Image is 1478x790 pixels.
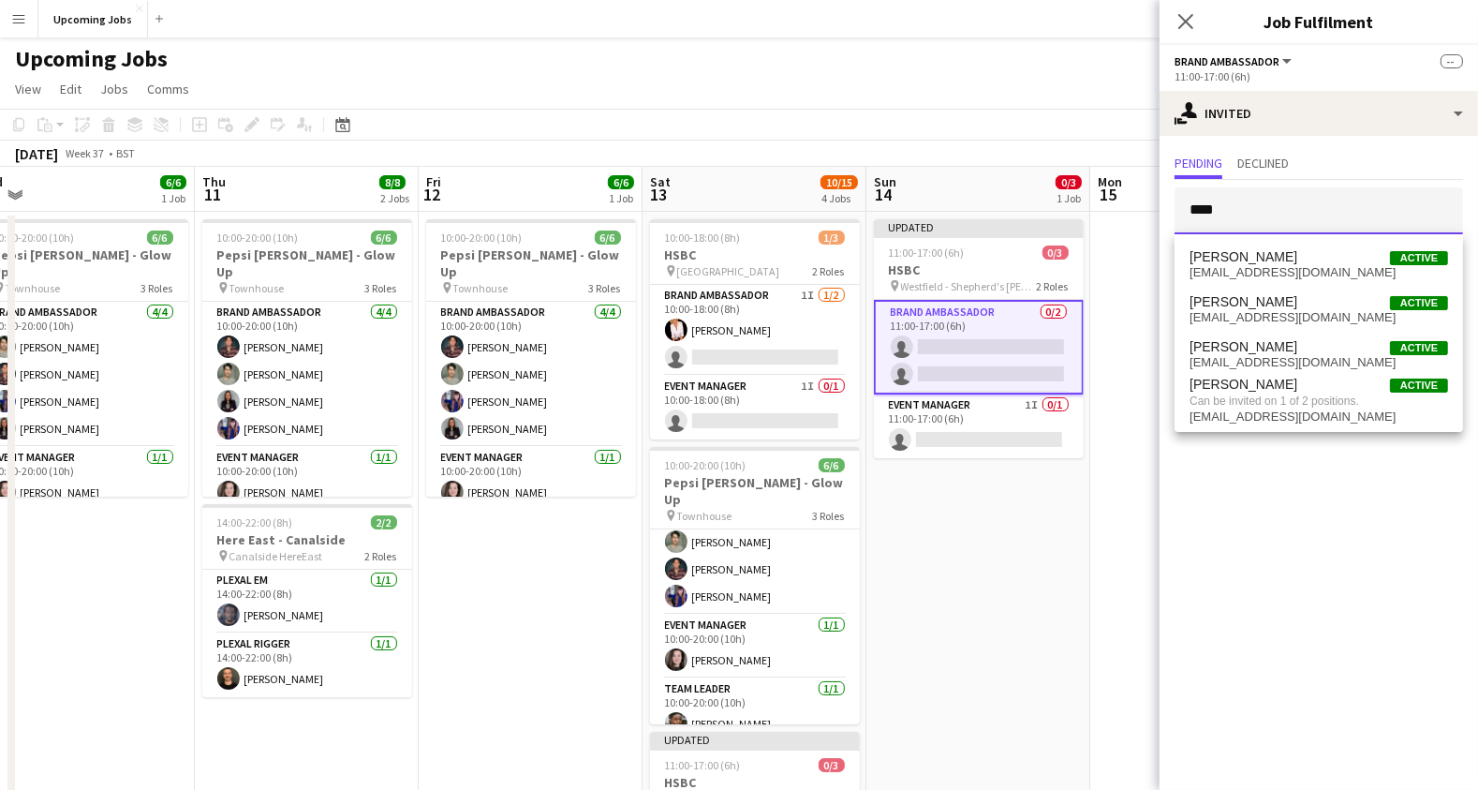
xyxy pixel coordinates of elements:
[595,231,621,245] span: 6/6
[1056,175,1082,189] span: 0/3
[202,531,412,548] h3: Here East - Canalside
[665,231,741,245] span: 10:00-18:00 (8h)
[813,264,845,278] span: 2 Roles
[371,231,397,245] span: 6/6
[147,81,189,97] span: Comms
[650,474,860,508] h3: Pepsi [PERSON_NAME] - Glow Up
[93,77,136,101] a: Jobs
[140,77,197,101] a: Comms
[874,395,1084,458] app-card-role: Event Manager1I0/111:00-17:00 (6h)
[365,549,397,563] span: 2 Roles
[650,246,860,263] h3: HSBC
[589,281,621,295] span: 3 Roles
[426,246,636,280] h3: Pepsi [PERSON_NAME] - Glow Up
[217,515,293,529] span: 14:00-22:00 (8h)
[819,231,845,245] span: 1/3
[38,1,148,37] button: Upcoming Jobs
[379,175,406,189] span: 8/8
[371,515,397,529] span: 2/2
[52,77,89,101] a: Edit
[202,504,412,697] app-job-card: 14:00-22:00 (8h)2/2Here East - Canalside Canalside HereEast2 RolesPlexal EM1/114:00-22:00 (8h)[PE...
[820,175,858,189] span: 10/15
[1037,279,1069,293] span: 2 Roles
[608,175,634,189] span: 6/6
[15,45,168,73] h1: Upcoming Jobs
[426,302,636,447] app-card-role: Brand Ambassador4/410:00-20:00 (10h)[PERSON_NAME][PERSON_NAME][PERSON_NAME][PERSON_NAME]
[677,264,780,278] span: [GEOGRAPHIC_DATA]
[15,81,41,97] span: View
[650,615,860,678] app-card-role: Event Manager1/110:00-20:00 (10h)[PERSON_NAME]
[426,219,636,497] app-job-card: 10:00-20:00 (10h)6/6Pepsi [PERSON_NAME] - Glow Up Townhouse3 RolesBrand Ambassador4/410:00-20:00 ...
[1160,9,1478,34] h3: Job Fulfilment
[1095,184,1122,205] span: 15
[819,758,845,772] span: 0/3
[200,184,226,205] span: 11
[871,184,896,205] span: 14
[202,302,412,447] app-card-role: Brand Ambassador4/410:00-20:00 (10h)[PERSON_NAME][PERSON_NAME][PERSON_NAME][PERSON_NAME]
[650,678,860,742] app-card-role: Team Leader1/110:00-20:00 (10h)[PERSON_NAME]
[426,173,441,190] span: Fri
[1190,410,1448,425] span: malwhite85@hotmail.com
[161,191,185,205] div: 1 Job
[1390,341,1448,355] span: Active
[60,81,81,97] span: Edit
[1390,379,1448,393] span: Active
[1390,251,1448,265] span: Active
[813,509,845,523] span: 3 Roles
[650,376,860,440] app-card-role: Event Manager1I0/110:00-18:00 (8h)
[229,281,285,295] span: Townhouse
[365,281,397,295] span: 3 Roles
[62,146,109,160] span: Week 37
[647,184,671,205] span: 13
[650,219,860,440] app-job-card: 10:00-18:00 (8h)1/3HSBC [GEOGRAPHIC_DATA]2 RolesBrand Ambassador1I1/210:00-18:00 (8h)[PERSON_NAME...
[100,81,128,97] span: Jobs
[650,732,860,747] div: Updated
[202,633,412,697] app-card-role: Plexal Rigger1/114:00-22:00 (8h)[PERSON_NAME]
[874,219,1084,234] div: Updated
[453,281,509,295] span: Townhouse
[1160,249,1478,281] p: Click on text input to invite a crew
[1098,173,1122,190] span: Mon
[423,184,441,205] span: 12
[1175,157,1222,170] span: Pending
[217,231,299,245] span: 10:00-20:00 (10h)
[229,549,323,563] span: Canalside HereEast
[1175,69,1463,83] div: 11:00-17:00 (6h)
[874,261,1084,278] h3: HSBC
[202,219,412,497] app-job-card: 10:00-20:00 (10h)6/6Pepsi [PERSON_NAME] - Glow Up Townhouse3 RolesBrand Ambassador4/410:00-20:00 ...
[874,300,1084,395] app-card-role: Brand Ambassador0/211:00-17:00 (6h)
[650,285,860,376] app-card-role: Brand Ambassador1I1/210:00-18:00 (8h)[PERSON_NAME]
[1175,54,1294,68] button: Brand Ambassador
[821,191,857,205] div: 4 Jobs
[650,447,860,724] div: 10:00-20:00 (10h)6/6Pepsi [PERSON_NAME] - Glow Up Townhouse3 RolesBrand Ambassador4/410:00-20:00 ...
[650,470,860,615] app-card-role: Brand Ambassador4/410:00-20:00 (10h)[PERSON_NAME][PERSON_NAME][PERSON_NAME][PERSON_NAME]
[6,281,61,295] span: Townhouse
[665,458,746,472] span: 10:00-20:00 (10h)
[1190,377,1297,393] span: Michelle White
[1175,54,1279,68] span: Brand Ambassador
[677,509,732,523] span: Townhouse
[1441,54,1463,68] span: --
[665,758,741,772] span: 11:00-17:00 (6h)
[1190,265,1448,280] span: micholmes@gmail.com
[160,175,186,189] span: 6/6
[202,173,226,190] span: Thu
[609,191,633,205] div: 1 Job
[650,173,671,190] span: Sat
[202,447,412,511] app-card-role: Event Manager1/110:00-20:00 (10h)[PERSON_NAME]
[901,279,1037,293] span: Westfield - Shepherd's [PERSON_NAME]
[147,231,173,245] span: 6/6
[874,219,1084,458] app-job-card: Updated11:00-17:00 (6h)0/3HSBC Westfield - Shepherd's [PERSON_NAME]2 RolesBrand Ambassador0/211:0...
[874,173,896,190] span: Sun
[1190,294,1297,310] span: Michael Holmes
[1190,393,1448,410] span: Can be invited on 1 of 2 positions.
[1160,91,1478,136] div: Invited
[15,144,58,163] div: [DATE]
[819,458,845,472] span: 6/6
[1057,191,1081,205] div: 1 Job
[1390,296,1448,310] span: Active
[1190,249,1297,265] span: Michael Holmes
